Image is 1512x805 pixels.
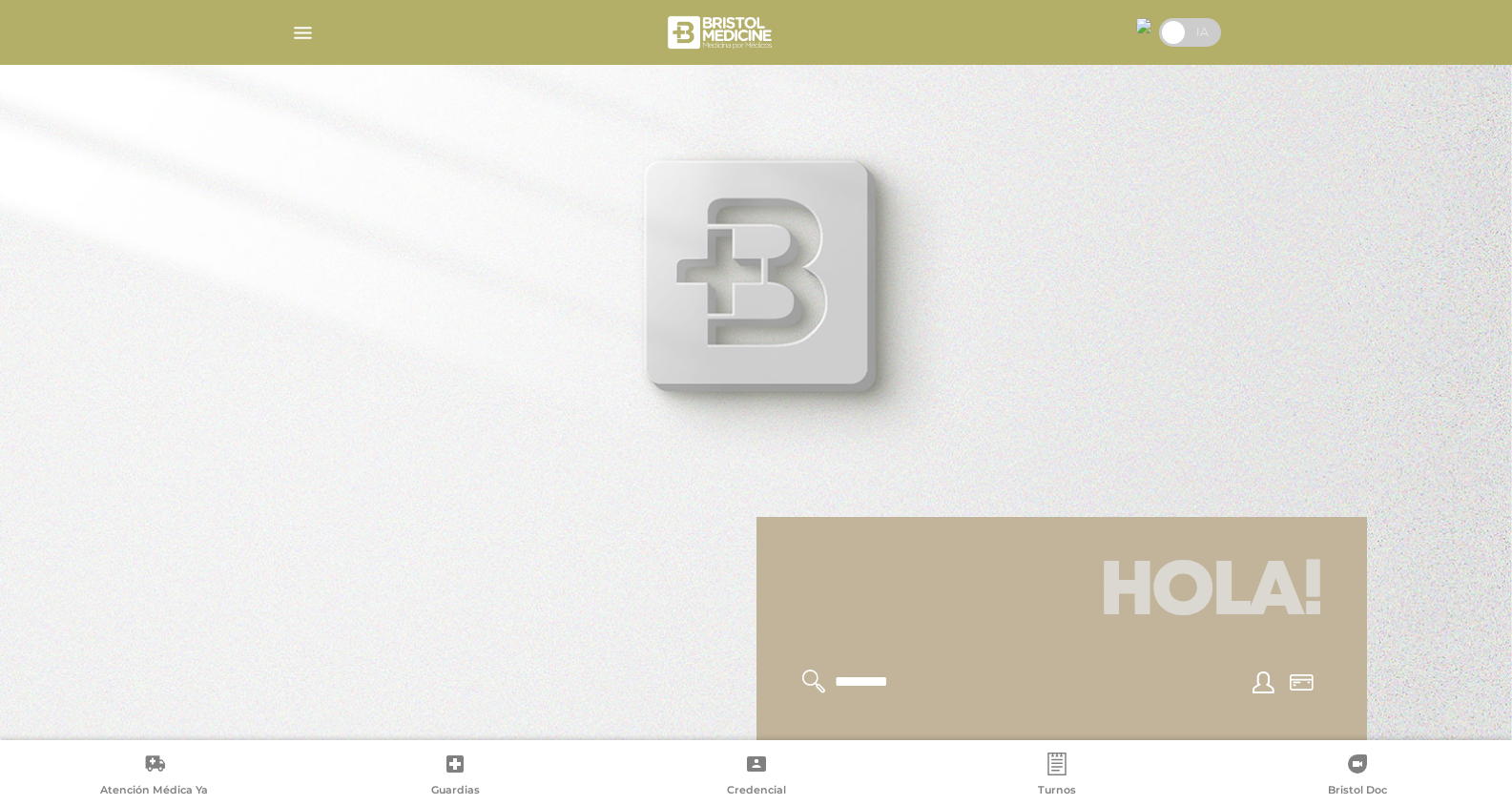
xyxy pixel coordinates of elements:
span: Bristol Doc [1328,783,1387,800]
a: Credencial [606,753,906,801]
span: Guardias [431,783,480,800]
img: Cober_menu-lines-white.svg [291,21,315,45]
span: Credencial [727,783,786,800]
a: Guardias [304,753,605,801]
span: Turnos [1038,783,1076,800]
img: 15868 [1136,18,1151,33]
h1: Hola! [779,540,1344,647]
img: bristol-medicine-blanco.png [665,10,778,55]
span: Atención Médica Ya [100,783,208,800]
a: Bristol Doc [1208,753,1508,801]
a: Turnos [906,753,1207,801]
a: Atención Médica Ya [4,753,304,801]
